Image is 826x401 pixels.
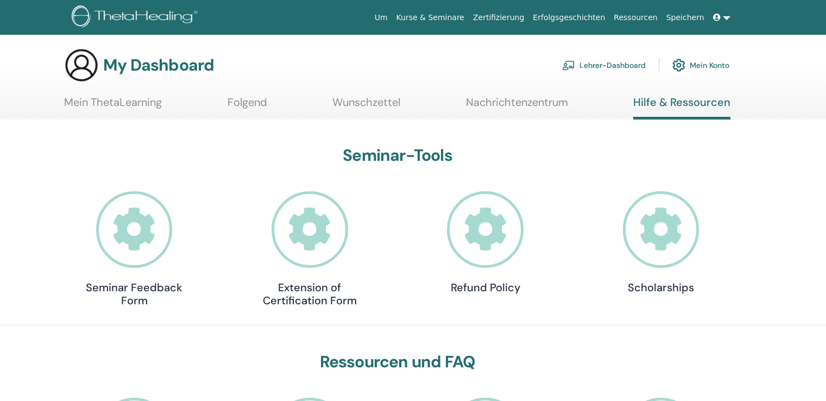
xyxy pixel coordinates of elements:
[332,96,400,117] a: Wunschzettel
[228,96,267,117] a: Folgend
[672,56,685,74] img: cog.svg
[662,8,709,28] a: Speichern
[431,191,540,294] a: Refund Policy
[609,8,661,28] a: Ressourcen
[64,48,99,83] img: generic-user-icon.jpg
[431,281,540,294] h4: Refund Policy
[255,191,364,307] a: Extension of Certification Form
[633,96,730,120] a: Hilfe & Ressourcen
[255,281,364,307] h4: Extension of Certification Form
[672,53,729,77] a: Mein Konto
[370,8,392,28] a: Um
[466,96,568,117] a: Nachrichtenzentrum
[80,352,715,372] h3: Ressourcen und FAQ
[528,8,609,28] a: Erfolgsgeschichten
[80,146,715,165] h3: Seminar-Tools
[562,53,646,77] a: Lehrer-Dashboard
[607,191,715,294] a: Scholarships
[607,281,715,294] h4: Scholarships
[72,5,201,30] img: logo.png
[80,281,188,307] h4: Seminar Feedback Form
[392,8,469,28] a: Kurse & Seminare
[103,55,214,75] h3: My Dashboard
[80,191,188,307] a: Seminar Feedback Form
[469,8,528,28] a: Zertifizierung
[562,60,575,70] img: chalkboard-teacher.svg
[64,96,162,117] a: Mein ThetaLearning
